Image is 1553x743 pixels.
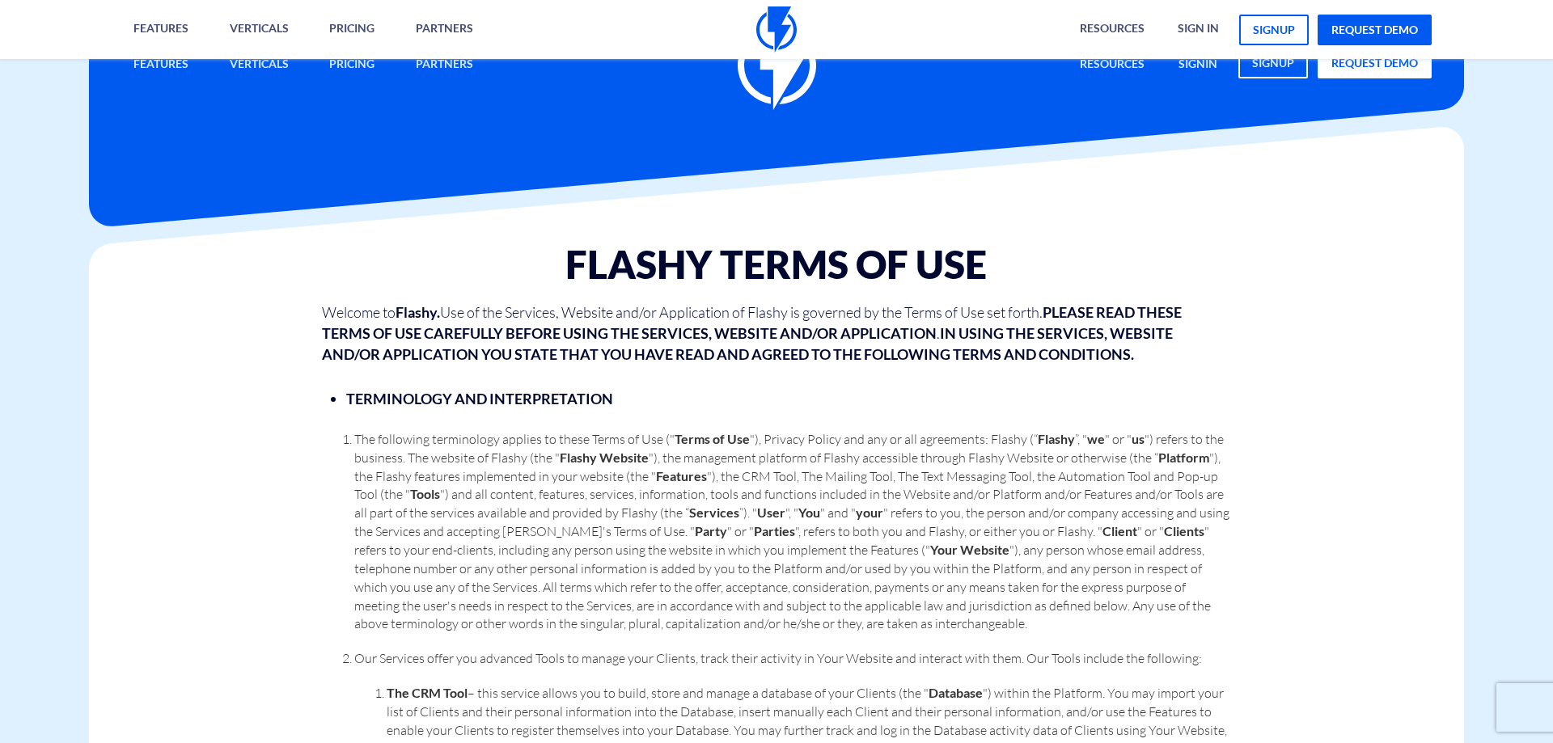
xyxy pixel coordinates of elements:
[322,243,1230,286] h1: Flashy Terms Of Use
[354,650,1202,666] span: Our Services offer you advanced Tools to manage your Clients, track their activity in Your Websit...
[410,486,440,501] strong: Tools
[396,303,440,321] strong: Flashy.
[695,523,727,538] strong: Party
[1105,431,1132,447] span: " or "
[1318,48,1432,78] a: request demo
[560,450,649,465] strong: Flashy Website
[322,303,396,321] span: Welcome to
[739,504,757,521] span: ”). "
[1132,431,1145,446] strong: us
[649,450,1158,466] span: "), the management platform of Flashy accessible through Flashy Website or otherwise (the “
[317,48,387,82] a: Pricing
[440,303,1043,321] span: Use of the Services, Website and/or Application of Flashy is governed by the Terms of Use set forth.
[1075,431,1087,447] span: ”, "
[754,523,795,538] strong: Parties
[346,390,613,407] strong: TERMINOLOGY AND INTERPRETATION
[930,542,1009,557] strong: Your Website
[689,504,739,520] strong: Services
[354,486,1224,521] span: ") and all content, features, services, information, tools and functions included in the Website ...
[322,324,1173,363] strong: IN USING THE SERVICES, WEBSITE AND/OR APPLICATION YOU STATE THAT YOU HAVE READ AND AGREED TO THE ...
[1068,48,1157,82] a: Resources
[785,504,798,521] span: ", "
[929,685,983,700] strong: Database
[1102,523,1137,538] strong: Client
[1087,431,1105,446] strong: we
[1164,523,1204,538] strong: Clients
[937,324,940,342] span: .
[404,48,485,82] a: Partners
[795,523,1102,539] span: ", refers to both you and Flashy, or either you or Flashy. "
[1239,15,1309,45] a: signup
[757,504,785,520] strong: User
[1137,523,1164,539] span: " or "
[354,542,1211,631] span: "), any person whose email address, telephone number or any other personal information is added b...
[856,504,883,520] strong: your
[798,504,820,520] strong: You
[468,685,929,701] span: – this service allows you to build, store and manage a database of your Clients (the "
[1318,15,1432,45] a: request demo
[1166,48,1229,82] a: signin
[727,523,754,539] span: " or "
[354,450,1221,484] span: "), the Flashy features implemented in your website (the "
[1158,450,1209,465] strong: Platform
[387,685,468,700] strong: The CRM Tool
[354,468,1218,503] span: "), the CRM Tool, The Mailing Tool, The Text Messaging Tool, the Automation Tool and Pop-up Tool ...
[675,431,750,446] strong: Terms of Use
[820,504,856,521] span: " and "
[322,303,1182,342] strong: PLEASE READ THESE TERMS OF USE CAREFULLY BEFORE USING THE SERVICES, WEBSITE AND/OR APPLICATION
[750,431,1038,447] span: "), Privacy Policy and any or all agreements: Flashy (“
[218,48,301,82] a: Verticals
[121,48,201,82] a: Features
[1038,431,1075,446] strong: Flashy
[1238,48,1308,78] a: signup
[656,468,707,483] strong: Features
[354,431,1224,466] span: ") refers to the business. The website of Flashy (the "
[354,431,675,447] span: The following terminology applies to these Terms of Use ("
